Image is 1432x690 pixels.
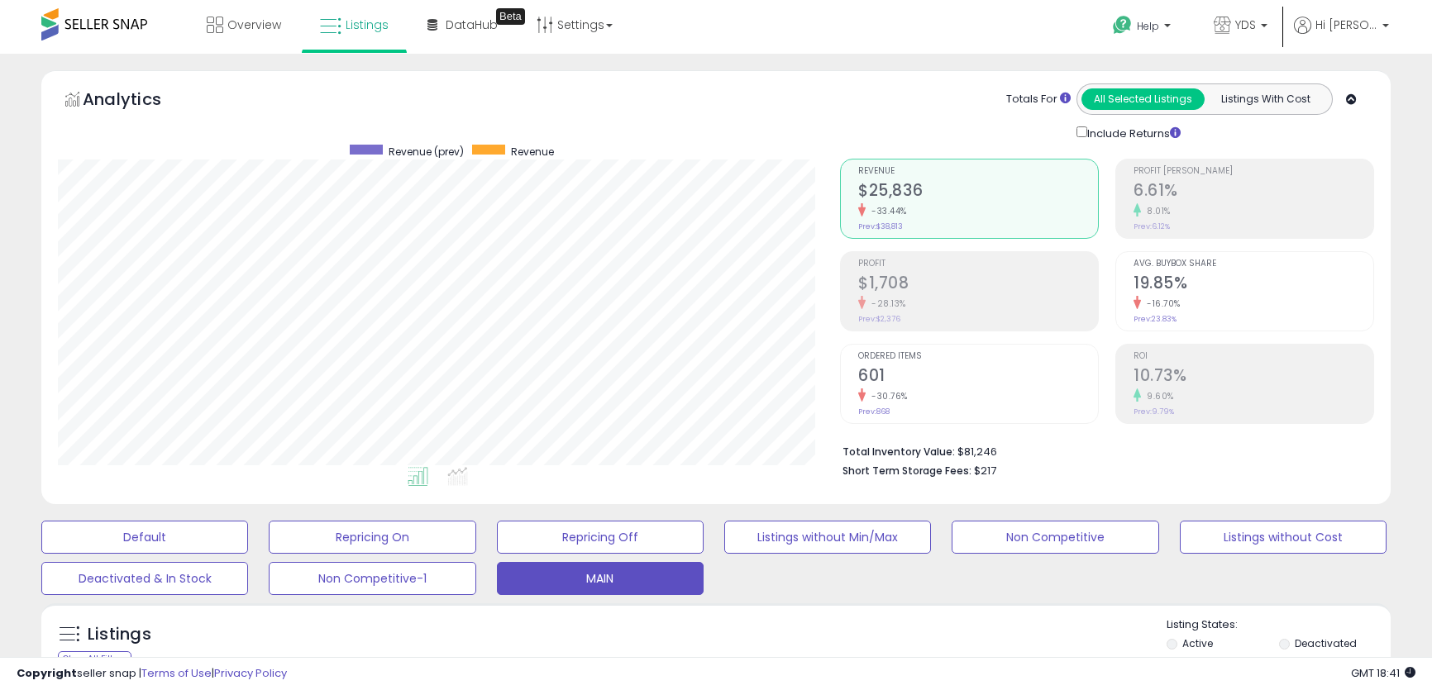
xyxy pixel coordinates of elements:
[41,521,248,554] button: Default
[858,352,1098,361] span: Ordered Items
[1141,297,1181,310] small: -16.70%
[446,17,498,33] span: DataHub
[1235,17,1256,33] span: YDS
[227,17,281,33] span: Overview
[1315,17,1377,33] span: Hi [PERSON_NAME]
[724,521,931,554] button: Listings without Min/Max
[1112,15,1133,36] i: Get Help
[858,167,1098,176] span: Revenue
[858,221,903,231] small: Prev: $38,813
[1134,407,1174,416] small: Prev: 9.79%
[214,665,287,681] a: Privacy Policy
[858,259,1098,269] span: Profit
[1141,390,1174,402] small: 9.60%
[952,521,1158,554] button: Non Competitive
[866,390,908,402] small: -30.76%
[511,145,554,159] span: Revenue
[1100,2,1187,54] a: Help
[858,181,1098,203] h2: $25,836
[83,88,193,115] h5: Analytics
[1134,314,1177,324] small: Prev: 23.83%
[269,521,475,554] button: Repricing On
[346,17,389,33] span: Listings
[141,665,212,681] a: Terms of Use
[1351,665,1415,681] span: 2025-09-10 18:41 GMT
[1141,205,1171,217] small: 8.01%
[842,464,971,478] b: Short Term Storage Fees:
[1137,19,1159,33] span: Help
[1134,352,1373,361] span: ROI
[858,314,900,324] small: Prev: $2,376
[858,366,1098,388] h2: 601
[1180,521,1387,554] button: Listings without Cost
[974,463,996,478] span: $217
[842,440,1362,460] li: $81,246
[269,562,475,595] button: Non Competitive-1
[1134,167,1373,176] span: Profit [PERSON_NAME]
[496,8,525,25] div: Tooltip anchor
[858,407,890,416] small: Prev: 868
[1167,617,1391,633] p: Listing States:
[866,297,906,310] small: -28.13%
[1064,123,1200,142] div: Include Returns
[1295,636,1357,650] label: Deactivated
[842,445,955,459] b: Total Inventory Value:
[1134,274,1373,296] h2: 19.85%
[1182,636,1213,650] label: Active
[1204,88,1327,110] button: Listings With Cost
[389,145,464,159] span: Revenue (prev)
[1081,88,1205,110] button: All Selected Listings
[1134,366,1373,388] h2: 10.73%
[17,666,287,682] div: seller snap | |
[1134,221,1170,231] small: Prev: 6.12%
[1006,92,1071,107] div: Totals For
[1294,17,1389,54] a: Hi [PERSON_NAME]
[1134,259,1373,269] span: Avg. Buybox Share
[858,274,1098,296] h2: $1,708
[17,665,77,681] strong: Copyright
[41,562,248,595] button: Deactivated & In Stock
[866,205,907,217] small: -33.44%
[497,521,704,554] button: Repricing Off
[88,623,151,646] h5: Listings
[497,562,704,595] button: MAIN
[1134,181,1373,203] h2: 6.61%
